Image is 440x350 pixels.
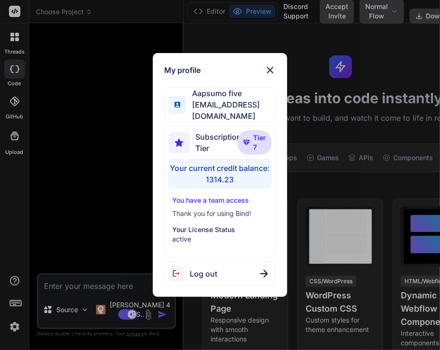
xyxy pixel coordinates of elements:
[264,64,276,76] img: close
[168,159,272,189] div: Your current credit balance: 1314.23
[172,234,268,244] p: active
[186,99,275,122] span: [EMAIL_ADDRESS][DOMAIN_NAME]
[172,209,268,218] p: Thank you for using Bind!
[195,131,241,154] span: Subscription Tier
[243,140,250,145] img: premium
[175,102,180,108] img: profile
[260,270,268,278] img: close
[168,132,190,153] img: subscription
[190,268,217,279] span: Log out
[186,88,275,99] span: Aapsumo five
[172,196,268,205] p: You have a team access
[164,64,201,76] h1: My profile
[168,266,190,281] img: logout
[172,225,268,234] p: Your License Status
[254,133,266,152] span: Tier 7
